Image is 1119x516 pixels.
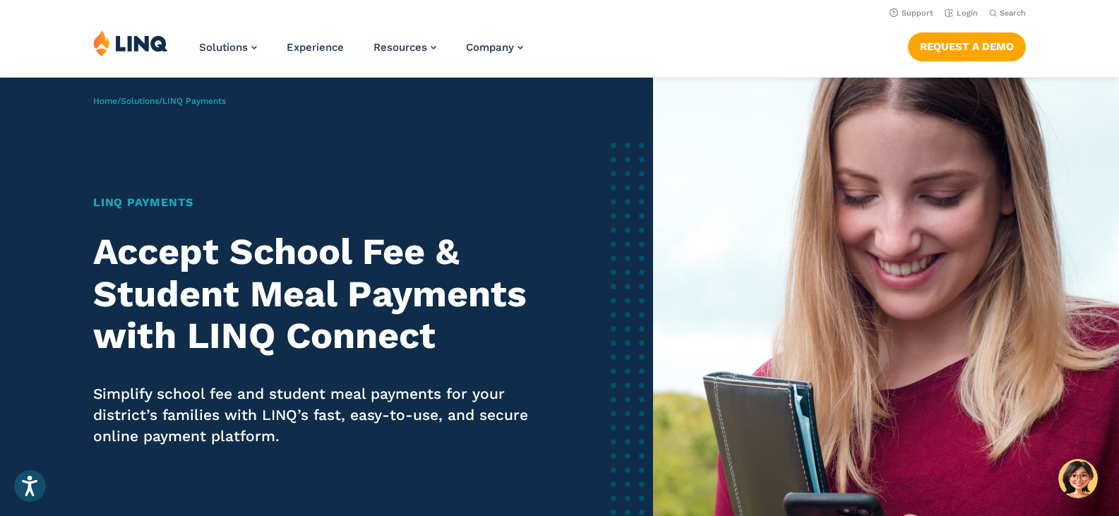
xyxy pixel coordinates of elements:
[908,32,1026,61] a: Request a Demo
[93,231,534,357] h2: Accept School Fee & Student Meal Payments with LINQ Connect
[199,41,248,54] span: Solutions
[373,41,427,54] span: Resources
[93,30,168,56] img: LINQ | K‑12 Software
[199,30,523,76] nav: Primary Navigation
[890,8,933,18] a: Support
[121,96,159,106] a: Solutions
[93,96,226,106] span: / /
[1058,459,1098,498] button: Hello, have a question? Let’s chat.
[1000,8,1026,18] span: Search
[373,41,436,54] a: Resources
[908,30,1026,61] nav: Button Navigation
[162,96,226,106] span: LINQ Payments
[93,383,534,447] p: Simplify school fee and student meal payments for your district’s families with LINQ’s fast, easy...
[945,8,978,18] a: Login
[466,41,523,54] a: Company
[287,41,344,54] a: Experience
[93,96,117,106] a: Home
[93,194,534,211] h1: LINQ Payments
[989,8,1026,18] button: Open Search Bar
[466,41,514,54] span: Company
[199,41,257,54] a: Solutions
